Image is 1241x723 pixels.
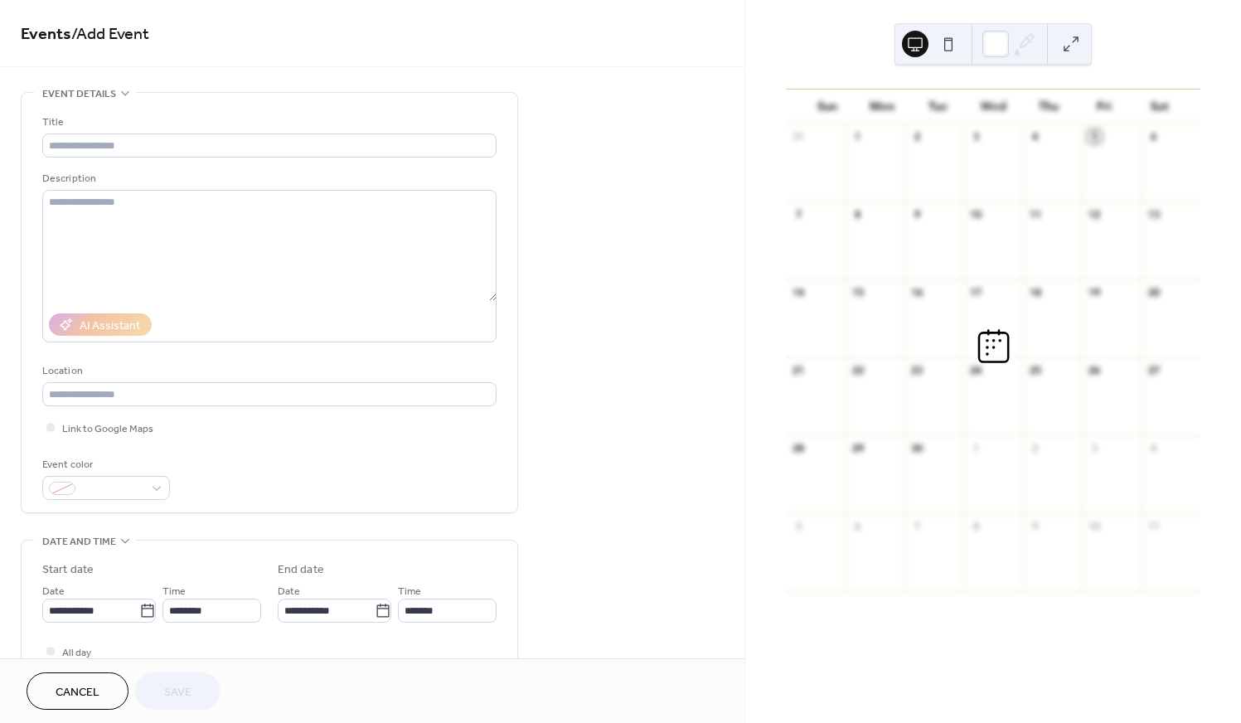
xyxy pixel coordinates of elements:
[851,207,865,221] div: 8
[1028,207,1042,221] div: 11
[792,129,806,143] div: 31
[855,90,910,124] div: Mon
[966,90,1021,124] div: Wed
[969,363,983,377] div: 24
[910,441,924,455] div: 30
[42,583,65,600] span: Date
[910,519,924,533] div: 7
[910,129,924,143] div: 2
[27,672,128,710] button: Cancel
[1146,129,1161,143] div: 6
[1088,207,1102,221] div: 12
[42,561,94,579] div: Start date
[1028,441,1042,455] div: 2
[792,363,806,377] div: 21
[1088,519,1102,533] div: 10
[56,684,99,701] span: Cancel
[851,285,865,299] div: 15
[1028,519,1042,533] div: 9
[792,519,806,533] div: 5
[21,18,71,51] a: Events
[792,441,806,455] div: 28
[1076,90,1132,124] div: Fri
[398,583,421,600] span: Time
[851,441,865,455] div: 29
[910,207,924,221] div: 9
[62,420,153,438] span: Link to Google Maps
[1132,90,1187,124] div: Sat
[42,114,493,131] div: Title
[1028,129,1042,143] div: 4
[969,285,983,299] div: 17
[799,90,855,124] div: Sun
[910,90,966,124] div: Tue
[42,85,116,103] span: Event details
[62,644,91,662] span: All day
[910,285,924,299] div: 16
[969,519,983,533] div: 8
[792,207,806,221] div: 7
[851,129,865,143] div: 1
[42,456,167,473] div: Event color
[910,363,924,377] div: 23
[278,561,324,579] div: End date
[1028,285,1042,299] div: 18
[969,441,983,455] div: 1
[1146,441,1161,455] div: 4
[1146,363,1161,377] div: 27
[1146,285,1161,299] div: 20
[162,583,186,600] span: Time
[851,519,865,533] div: 6
[1146,207,1161,221] div: 13
[71,18,149,51] span: / Add Event
[1088,363,1102,377] div: 26
[1021,90,1077,124] div: Thu
[1088,441,1102,455] div: 3
[1028,363,1042,377] div: 25
[851,363,865,377] div: 22
[1146,519,1161,533] div: 11
[278,583,300,600] span: Date
[969,129,983,143] div: 3
[42,533,116,551] span: Date and time
[792,285,806,299] div: 14
[1088,285,1102,299] div: 19
[42,170,493,187] div: Description
[969,207,983,221] div: 10
[1088,129,1102,143] div: 5
[42,362,493,380] div: Location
